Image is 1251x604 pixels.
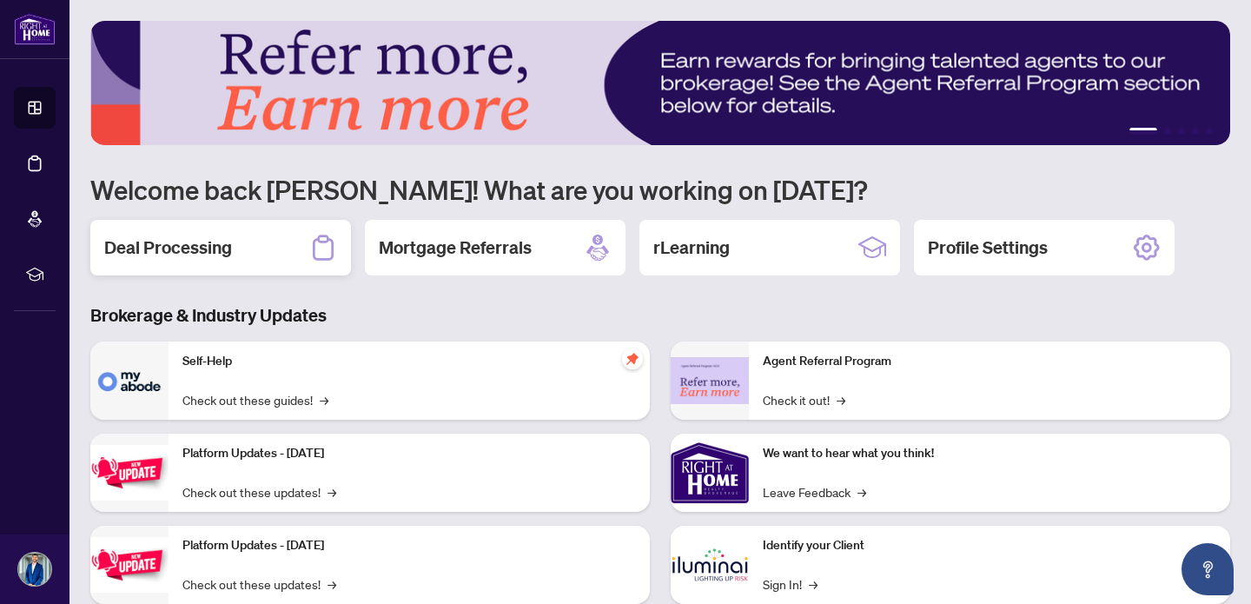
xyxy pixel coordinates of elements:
[18,553,51,586] img: Profile Icon
[14,13,56,45] img: logo
[763,482,866,501] a: Leave Feedback→
[90,303,1230,328] h3: Brokerage & Industry Updates
[328,574,336,594] span: →
[763,536,1216,555] p: Identify your Client
[671,434,749,512] img: We want to hear what you think!
[622,348,643,369] span: pushpin
[1129,128,1157,135] button: 1
[671,357,749,405] img: Agent Referral Program
[857,482,866,501] span: →
[1192,128,1199,135] button: 4
[182,482,336,501] a: Check out these updates!→
[90,342,169,420] img: Self-Help
[90,537,169,592] img: Platform Updates - July 8, 2025
[653,236,730,260] h2: rLearning
[182,536,636,555] p: Platform Updates - [DATE]
[182,574,336,594] a: Check out these updates!→
[763,574,817,594] a: Sign In!→
[182,352,636,371] p: Self-Help
[1178,128,1185,135] button: 3
[763,352,1216,371] p: Agent Referral Program
[837,390,845,409] span: →
[763,444,1216,463] p: We want to hear what you think!
[104,236,232,260] h2: Deal Processing
[90,445,169,500] img: Platform Updates - July 21, 2025
[90,21,1230,145] img: Slide 0
[1206,128,1213,135] button: 5
[379,236,532,260] h2: Mortgage Referrals
[182,444,636,463] p: Platform Updates - [DATE]
[1164,128,1171,135] button: 2
[809,574,817,594] span: →
[182,390,328,409] a: Check out these guides!→
[1181,543,1234,595] button: Open asap
[320,390,328,409] span: →
[928,236,1048,260] h2: Profile Settings
[763,390,845,409] a: Check it out!→
[671,526,749,604] img: Identify your Client
[328,482,336,501] span: →
[90,173,1230,206] h1: Welcome back [PERSON_NAME]! What are you working on [DATE]?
